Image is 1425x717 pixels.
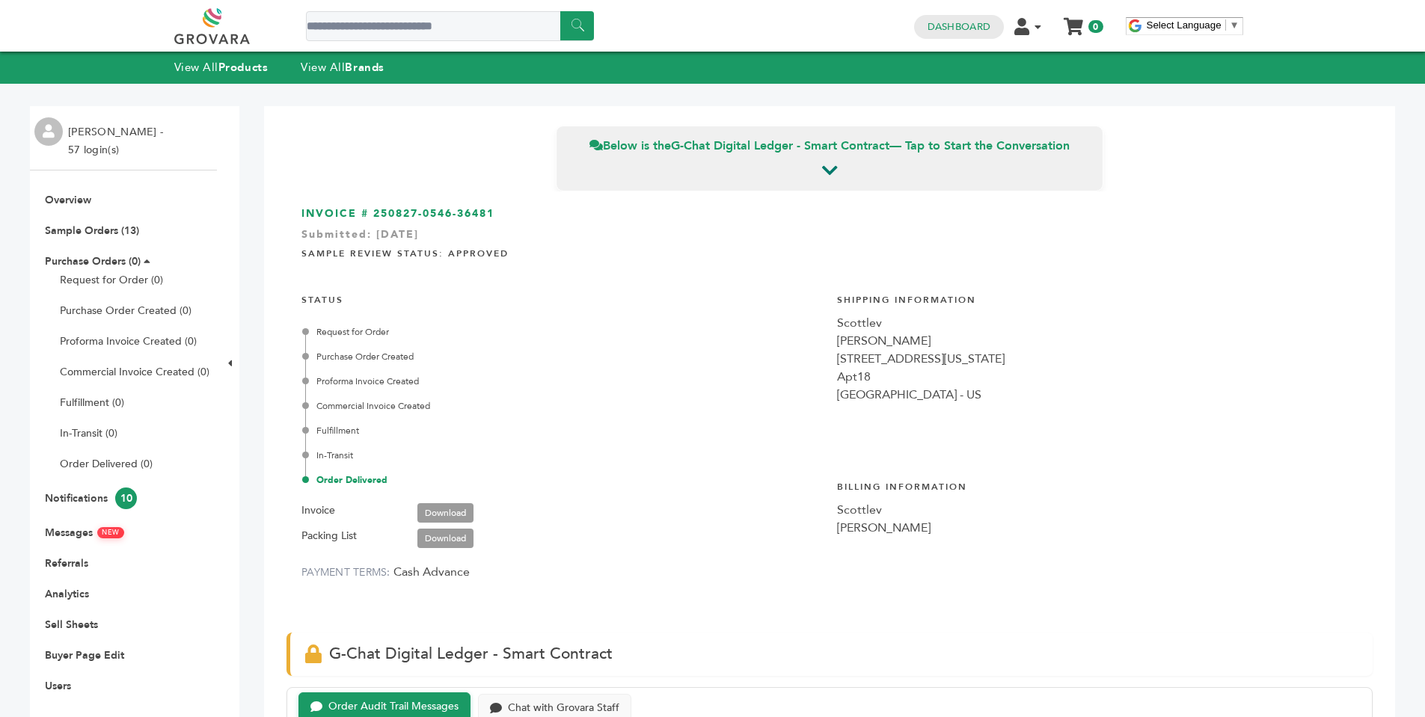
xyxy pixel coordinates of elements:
[45,491,137,505] a: Notifications10
[45,587,89,601] a: Analytics
[837,519,1358,537] div: [PERSON_NAME]
[60,273,163,287] a: Request for Order (0)
[115,487,137,509] span: 10
[45,224,139,238] a: Sample Orders (13)
[45,556,88,570] a: Referrals
[393,564,470,580] span: Cash Advance
[305,350,822,363] div: Purchase Order Created
[301,283,822,314] h4: STATUS
[45,254,141,268] a: Purchase Orders (0)
[1064,13,1082,29] a: My Cart
[68,123,167,159] li: [PERSON_NAME] - 57 login(s)
[45,679,71,693] a: Users
[218,60,268,75] strong: Products
[301,527,357,545] label: Packing List
[305,399,822,413] div: Commercial Invoice Created
[1147,19,1222,31] span: Select Language
[837,368,1358,386] div: Apt18
[508,702,619,715] div: Chat with Grovara Staff
[837,332,1358,350] div: [PERSON_NAME]
[301,236,1358,268] h4: Sample Review Status: Approved
[1147,19,1239,31] a: Select Language​
[305,424,822,437] div: Fulfillment
[301,565,390,579] label: PAYMENT TERMS:
[306,11,594,41] input: Search a product or brand...
[671,138,889,154] strong: G-Chat Digital Ledger - Smart Contract
[45,526,124,540] a: MessagesNEW
[97,527,124,538] span: NEW
[305,375,822,388] div: Proforma Invoice Created
[328,701,459,713] div: Order Audit Trail Messages
[34,117,63,146] img: profile.png
[837,470,1358,501] h4: Billing Information
[301,206,1358,221] h3: INVOICE # 250827-0546-36481
[301,227,1358,250] div: Submitted: [DATE]
[1230,19,1239,31] span: ▼
[417,503,474,523] a: Download
[45,618,98,632] a: Sell Sheets
[417,529,474,548] a: Download
[305,325,822,339] div: Request for Order
[60,334,197,348] a: Proforma Invoice Created (0)
[301,502,335,520] label: Invoice
[45,193,91,207] a: Overview
[60,365,209,379] a: Commercial Invoice Created (0)
[1088,20,1103,33] span: 0
[928,20,990,34] a: Dashboard
[305,449,822,462] div: In-Transit
[60,426,117,440] a: In-Transit (0)
[60,396,124,410] a: Fulfillment (0)
[837,350,1358,368] div: [STREET_ADDRESS][US_STATE]
[329,643,613,665] span: G-Chat Digital Ledger - Smart Contract
[837,386,1358,404] div: [GEOGRAPHIC_DATA] - US
[60,457,153,471] a: Order Delivered (0)
[837,283,1358,314] h4: Shipping Information
[60,304,191,318] a: Purchase Order Created (0)
[589,138,1070,154] span: Below is the — Tap to Start the Conversation
[305,473,822,487] div: Order Delivered
[174,60,269,75] a: View AllProducts
[837,314,1358,332] div: Scottlev
[837,501,1358,519] div: Scottlev
[301,60,384,75] a: View AllBrands
[45,648,124,662] a: Buyer Page Edit
[345,60,384,75] strong: Brands
[1225,19,1226,31] span: ​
